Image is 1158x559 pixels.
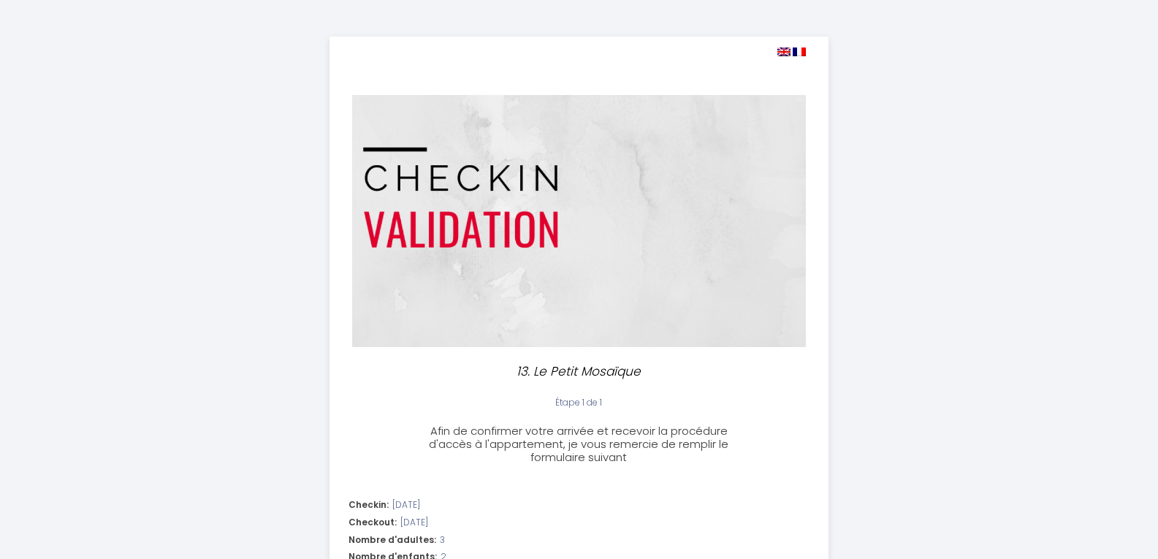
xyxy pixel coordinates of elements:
[392,498,420,512] span: [DATE]
[440,533,445,547] span: 3
[423,362,736,381] p: 13. Le Petit Mosaïque
[348,498,389,512] span: Checkin:
[348,533,436,547] span: Nombre d'adultes:
[777,47,791,56] img: en.png
[429,423,728,465] span: Afin de confirmer votre arrivée et recevoir la procédure d'accès à l'appartement, je vous remerci...
[555,396,602,408] span: Étape 1 de 1
[793,47,806,56] img: fr.png
[400,516,428,530] span: [DATE]
[348,516,397,530] span: Checkout:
